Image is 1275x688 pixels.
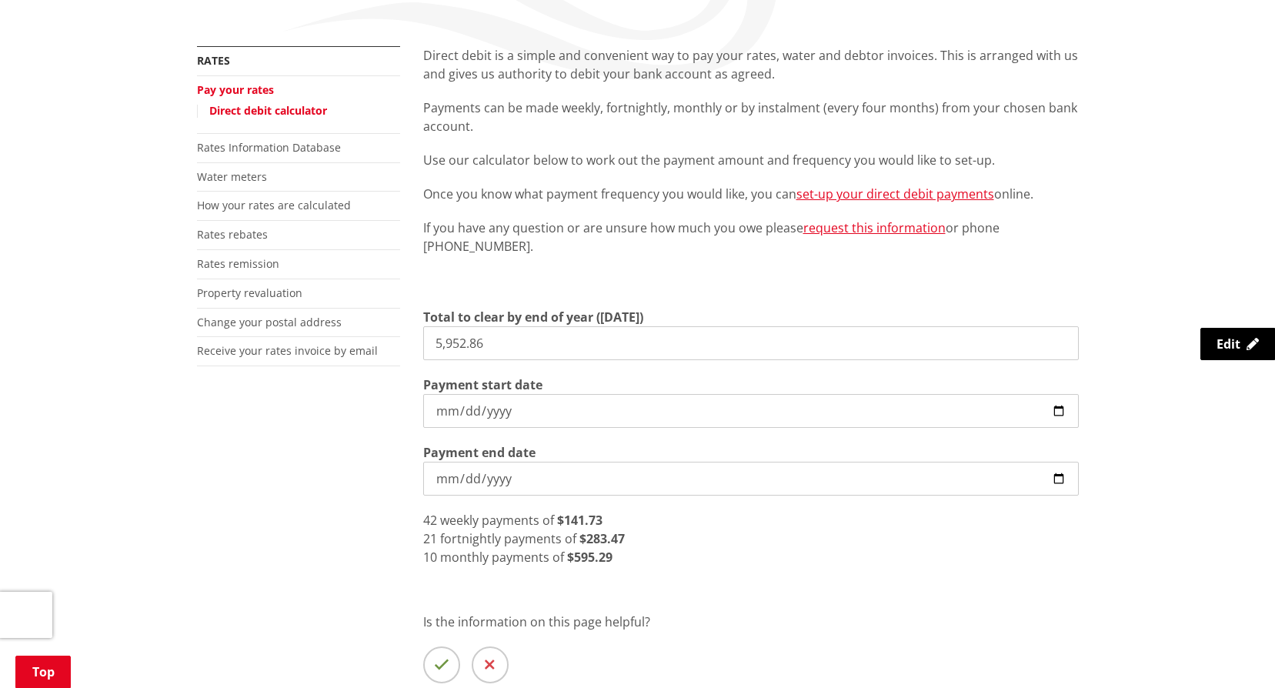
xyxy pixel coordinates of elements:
span: 10 [423,549,437,566]
a: Change your postal address [197,315,342,329]
label: Total to clear by end of year ([DATE]) [423,308,643,326]
span: weekly payments of [440,512,554,529]
a: Direct debit calculator [209,103,327,118]
strong: $283.47 [579,530,625,547]
a: Top [15,656,71,688]
span: monthly payments of [440,549,564,566]
p: Use our calculator below to work out the payment amount and frequency you would like to set-up. [423,151,1079,169]
p: Payments can be made weekly, fortnightly, monthly or by instalment (every four months) from your ... [423,99,1079,135]
span: Edit [1217,336,1240,352]
span: fortnightly payments of [440,530,576,547]
span: 42 [423,512,437,529]
a: How your rates are calculated [197,198,351,212]
a: Rates Information Database [197,140,341,155]
p: Is the information on this page helpful? [423,613,1079,631]
a: set-up your direct debit payments [796,185,994,202]
a: Edit [1200,328,1275,360]
label: Payment end date [423,443,536,462]
iframe: Messenger Launcher [1204,623,1260,679]
a: Water meters [197,169,267,184]
strong: $595.29 [567,549,612,566]
p: If you have any question or are unsure how much you owe please or phone [PHONE_NUMBER]. [423,219,1079,255]
a: Rates [197,53,230,68]
span: 21 [423,530,437,547]
a: Rates rebates [197,227,268,242]
label: Payment start date [423,376,542,394]
strong: $141.73 [557,512,602,529]
a: Rates remission [197,256,279,271]
a: Property revaluation [197,286,302,300]
a: request this information [803,219,946,236]
a: Pay your rates [197,82,274,97]
p: Direct debit is a simple and convenient way to pay your rates, water and debtor invoices. This is... [423,46,1079,83]
a: Receive your rates invoice by email [197,343,378,358]
p: Once you know what payment frequency you would like, you can online. [423,185,1079,203]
